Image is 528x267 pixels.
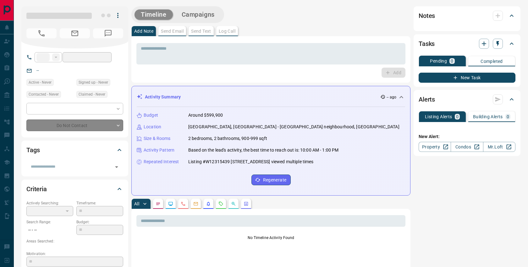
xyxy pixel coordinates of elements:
[60,28,90,38] span: No Email
[136,235,405,241] p: No Timeline Activity Found
[206,201,211,206] svg: Listing Alerts
[181,201,186,206] svg: Calls
[419,8,515,23] div: Notes
[168,201,173,206] svg: Lead Browsing Activity
[251,175,291,185] button: Regenerate
[188,124,399,130] p: [GEOGRAPHIC_DATA], [GEOGRAPHIC_DATA] - [GEOGRAPHIC_DATA] neighbourhood, [GEOGRAPHIC_DATA]
[430,59,447,63] p: Pending
[188,147,338,153] p: Based on the lead's activity, the best time to reach out is: 10:00 AM - 1:00 PM
[112,163,121,171] button: Open
[419,92,515,107] div: Alerts
[26,120,123,131] div: Do Not Contact
[419,142,451,152] a: Property
[145,94,181,100] p: Activity Summary
[419,11,435,21] h2: Notes
[26,225,73,235] p: -- - --
[188,112,223,119] p: Around $599,900
[188,159,314,165] p: Listing #W12315439 [STREET_ADDRESS] viewed multiple times
[175,9,221,20] button: Campaigns
[36,68,39,73] a: --
[419,36,515,51] div: Tasks
[419,133,515,140] p: New Alert:
[26,145,40,155] h2: Tags
[188,135,267,142] p: 2 bedrooms, 2 bathrooms, 900-999 sqft
[79,79,108,86] span: Signed up - Never
[144,112,158,119] p: Budget
[144,159,179,165] p: Repeated Interest
[231,201,236,206] svg: Opportunities
[79,91,105,97] span: Claimed - Never
[29,91,59,97] span: Contacted - Never
[135,9,173,20] button: Timeline
[134,29,153,33] p: Add Note
[451,59,453,63] p: 0
[137,91,405,103] div: Activity Summary-- ago
[26,181,123,197] div: Criteria
[26,184,47,194] h2: Criteria
[144,135,171,142] p: Size & Rooms
[26,238,123,244] p: Areas Searched:
[26,219,73,225] p: Search Range:
[156,201,161,206] svg: Notes
[93,28,123,38] span: No Number
[26,28,57,38] span: No Number
[26,200,73,206] p: Actively Searching:
[419,73,515,83] button: New Task
[29,79,52,86] span: Active - Never
[387,94,396,100] p: -- ago
[26,142,123,158] div: Tags
[483,142,515,152] a: Mr.Loft
[193,201,198,206] svg: Emails
[76,219,123,225] p: Budget:
[244,201,249,206] svg: Agent Actions
[456,114,459,119] p: 0
[218,201,223,206] svg: Requests
[419,39,435,49] h2: Tasks
[26,251,123,257] p: Motivation:
[481,59,503,64] p: Completed
[144,147,174,153] p: Activity Pattern
[134,202,139,206] p: All
[425,114,452,119] p: Listing Alerts
[473,114,503,119] p: Building Alerts
[419,94,435,104] h2: Alerts
[507,114,509,119] p: 0
[144,124,161,130] p: Location
[451,142,483,152] a: Condos
[76,200,123,206] p: Timeframe:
